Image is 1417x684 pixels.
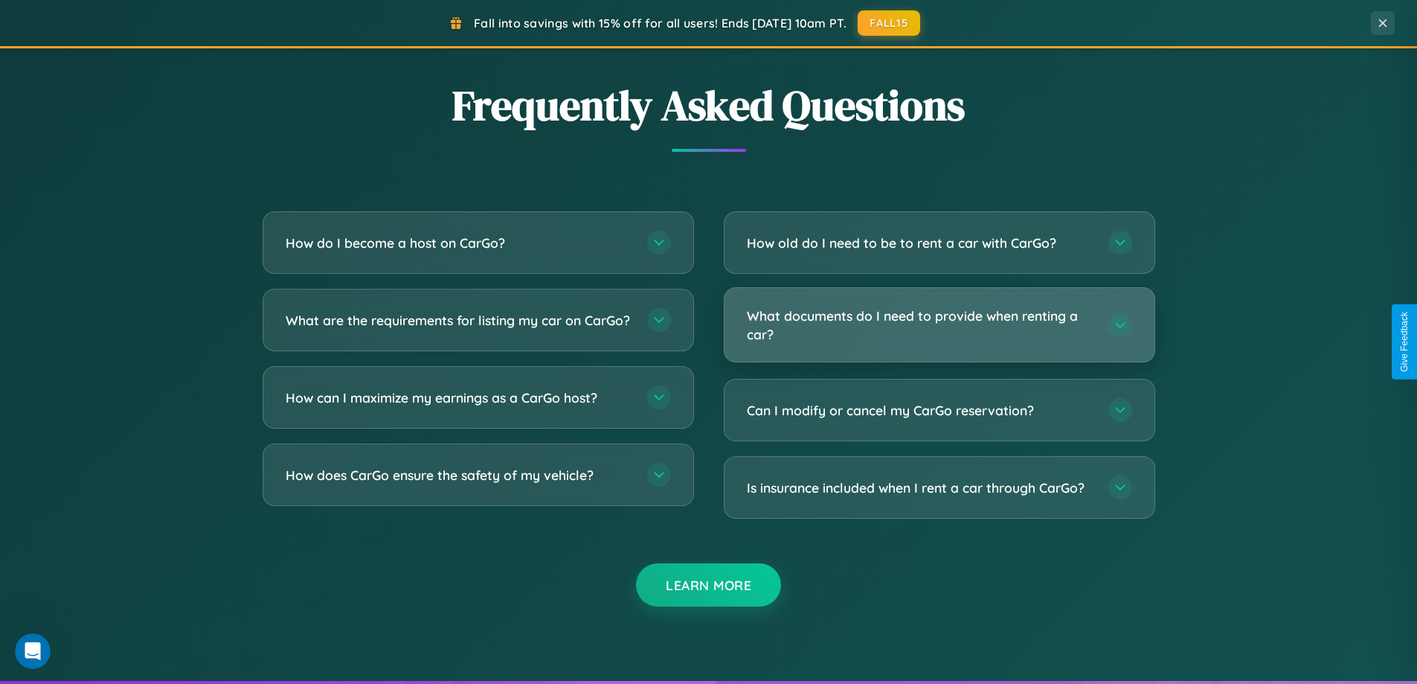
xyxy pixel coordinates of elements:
button: Learn More [636,563,781,607]
span: Fall into savings with 15% off for all users! Ends [DATE] 10am PT. [474,16,846,31]
h3: Is insurance included when I rent a car through CarGo? [747,479,1093,497]
h3: Can I modify or cancel my CarGo reservation? [747,401,1093,420]
div: Give Feedback [1399,312,1410,372]
h3: How old do I need to be to rent a car with CarGo? [747,234,1093,252]
h3: How can I maximize my earnings as a CarGo host? [286,389,632,407]
h2: Frequently Asked Questions [263,77,1155,134]
h3: What are the requirements for listing my car on CarGo? [286,311,632,330]
h3: What documents do I need to provide when renting a car? [747,307,1093,343]
button: FALL15 [858,10,920,36]
h3: How do I become a host on CarGo? [286,234,632,252]
h3: How does CarGo ensure the safety of my vehicle? [286,466,632,485]
iframe: Intercom live chat [15,633,51,669]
